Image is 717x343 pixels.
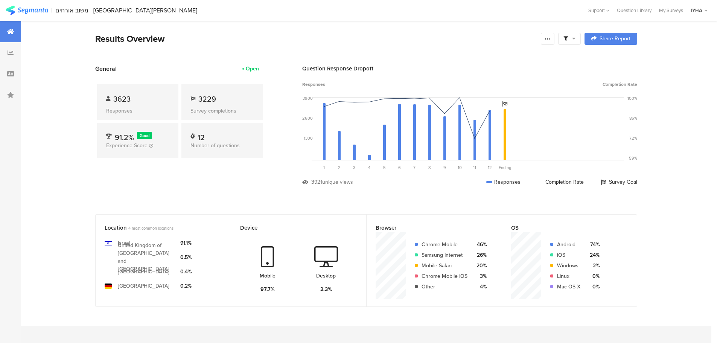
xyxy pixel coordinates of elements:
a: Question Library [613,7,655,14]
div: 0.2% [180,282,192,290]
div: Question Response Dropoff [302,64,637,73]
div: 4% [473,283,487,291]
span: 4 most common locations [128,225,174,231]
div: Linux [557,272,580,280]
div: 3900 [303,95,313,101]
span: 3623 [113,93,131,105]
div: 0.5% [180,253,192,261]
i: Survey Goal [502,101,507,107]
div: Chrome Mobile [422,241,467,248]
div: Survey completions [190,107,254,115]
div: 3921 [311,178,322,186]
span: 11 [473,165,476,171]
div: 72% [629,135,637,141]
div: Results Overview [95,32,537,46]
div: Mobile Safari [422,262,467,270]
span: Good [140,133,149,139]
span: 6 [398,165,401,171]
span: 3 [353,165,355,171]
div: 100% [627,95,637,101]
div: Mobile [260,272,276,280]
div: משוב אורחים - [GEOGRAPHIC_DATA][PERSON_NAME] [55,7,197,14]
div: 0.4% [180,268,192,276]
div: Responses [106,107,169,115]
div: 2.3% [320,285,332,293]
div: Windows [557,262,580,270]
div: [GEOGRAPHIC_DATA] [118,282,169,290]
div: Mac OS X [557,283,580,291]
div: Israel [118,239,130,247]
div: Completion Rate [537,178,584,186]
div: IYHA [691,7,702,14]
span: 4 [368,165,370,171]
div: Responses [486,178,521,186]
div: Survey Goal [601,178,637,186]
span: 8 [428,165,431,171]
span: General [95,64,117,73]
div: 2% [586,262,600,270]
div: Desktop [316,272,336,280]
div: 74% [586,241,600,248]
div: Support [588,5,609,16]
div: 3% [473,272,487,280]
a: My Surveys [655,7,687,14]
div: 12 [198,132,205,139]
div: United Kingdom of [GEOGRAPHIC_DATA] and [GEOGRAPHIC_DATA] [118,241,174,273]
div: Other [422,283,467,291]
div: 59% [629,155,637,161]
span: Completion Rate [603,81,637,88]
div: Android [557,241,580,248]
div: OS [511,224,615,232]
span: Responses [302,81,325,88]
span: 3229 [198,93,216,105]
div: Samsung Internet [422,251,467,259]
span: Experience Score [106,142,148,149]
div: 86% [629,115,637,121]
div: 20% [473,262,487,270]
div: Open [246,65,259,73]
div: Chrome Mobile iOS [422,272,467,280]
span: 5 [383,165,386,171]
img: segmanta logo [6,6,48,15]
div: 46% [473,241,487,248]
div: Browser [376,224,480,232]
div: Device [240,224,345,232]
div: [GEOGRAPHIC_DATA] [118,268,169,276]
span: 1 [323,165,325,171]
div: | [51,6,52,15]
div: Ending [497,165,512,171]
div: 2600 [302,115,313,121]
span: 12 [488,165,492,171]
div: 91.1% [180,239,192,247]
div: 0% [586,283,600,291]
span: Share Report [600,36,630,41]
div: iOS [557,251,580,259]
span: 10 [458,165,462,171]
span: 7 [413,165,416,171]
div: 97.7% [260,285,275,293]
div: 26% [473,251,487,259]
div: 1300 [304,135,313,141]
span: 91.2% [115,132,134,143]
div: 0% [586,272,600,280]
span: 9 [443,165,446,171]
div: 24% [586,251,600,259]
div: Location [105,224,209,232]
span: Number of questions [190,142,240,149]
div: unique views [322,178,353,186]
span: 2 [338,165,341,171]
